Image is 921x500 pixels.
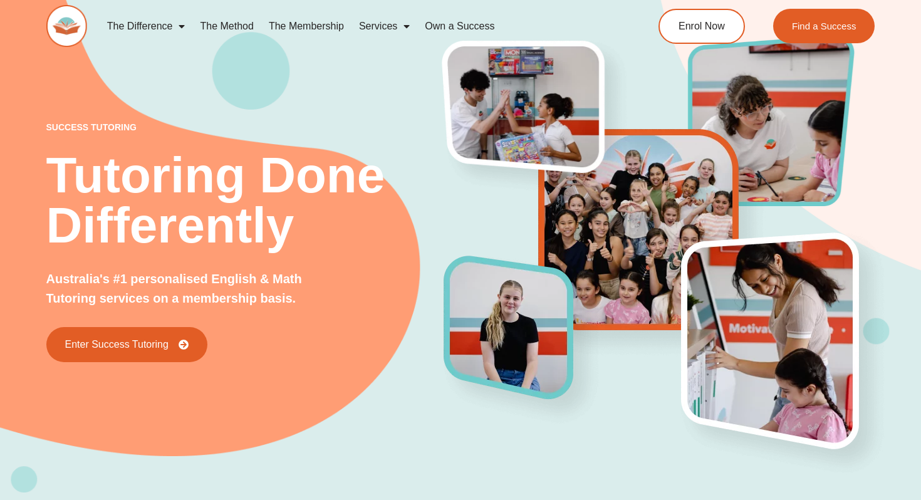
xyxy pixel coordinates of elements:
[417,12,502,41] a: Own a Success
[65,340,169,350] span: Enter Success Tutoring
[46,123,444,132] p: success tutoring
[351,12,417,41] a: Services
[46,327,207,362] a: Enter Success Tutoring
[46,150,444,251] h2: Tutoring Done Differently
[100,12,193,41] a: The Difference
[261,12,351,41] a: The Membership
[792,21,856,31] span: Find a Success
[658,9,745,44] a: Enrol Now
[100,12,611,41] nav: Menu
[773,9,875,43] a: Find a Success
[192,12,261,41] a: The Method
[679,21,725,31] span: Enrol Now
[46,269,337,308] p: Australia's #1 personalised English & Math Tutoring services on a membership basis.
